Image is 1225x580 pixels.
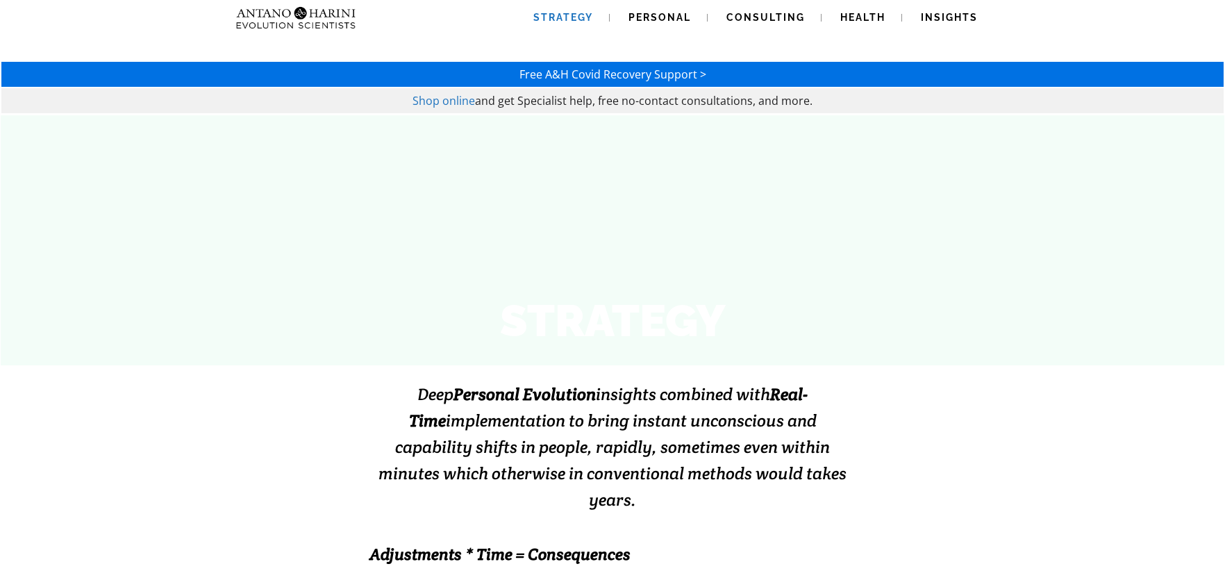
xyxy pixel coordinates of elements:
[628,12,691,23] span: Personal
[453,383,596,405] strong: Personal Evolution
[921,12,978,23] span: Insights
[500,295,726,347] strong: STRATEGY
[369,544,631,565] span: Adjustments * Time = Consequences
[840,12,885,23] span: Health
[533,12,593,23] span: Strategy
[519,67,706,82] a: Free A&H Covid Recovery Support >
[412,93,475,108] a: Shop online
[475,93,812,108] span: and get Specialist help, free no-contact consultations, and more.
[378,383,847,511] span: Deep insights combined with implementation to bring instant unconscious and capability shifts in ...
[726,12,805,23] span: Consulting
